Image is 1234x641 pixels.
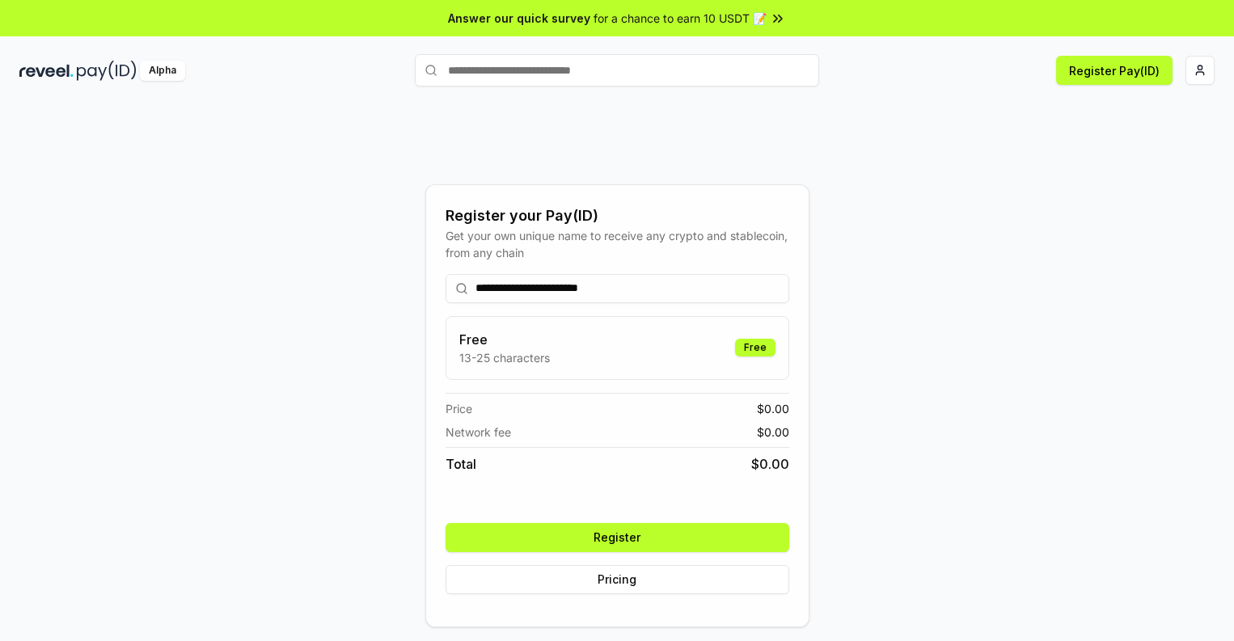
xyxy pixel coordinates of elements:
[459,349,550,366] p: 13-25 characters
[446,400,472,417] span: Price
[1056,56,1173,85] button: Register Pay(ID)
[446,205,789,227] div: Register your Pay(ID)
[446,454,476,474] span: Total
[19,61,74,81] img: reveel_dark
[594,10,767,27] span: for a chance to earn 10 USDT 📝
[757,424,789,441] span: $ 0.00
[140,61,185,81] div: Alpha
[757,400,789,417] span: $ 0.00
[735,339,775,356] div: Free
[446,227,789,261] div: Get your own unique name to receive any crypto and stablecoin, from any chain
[459,330,550,349] h3: Free
[751,454,789,474] span: $ 0.00
[446,565,789,594] button: Pricing
[77,61,137,81] img: pay_id
[446,424,511,441] span: Network fee
[448,10,590,27] span: Answer our quick survey
[446,523,789,552] button: Register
